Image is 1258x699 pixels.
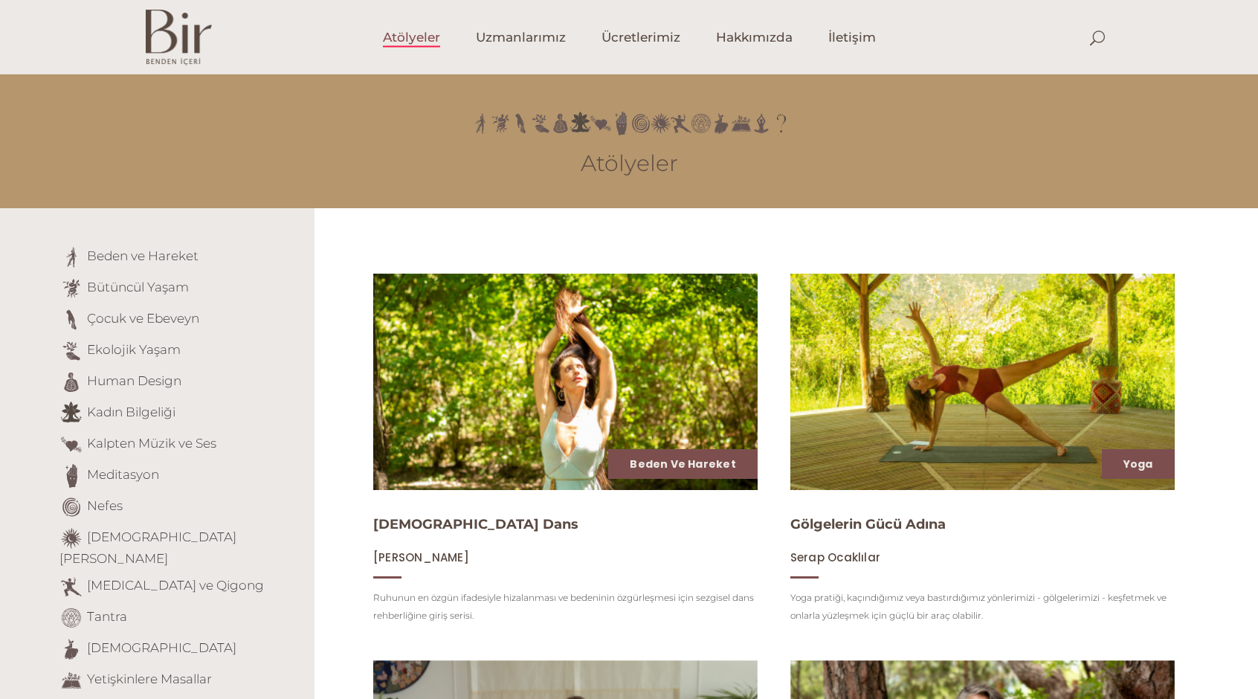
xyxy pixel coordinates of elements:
a: Gölgelerin Gücü Adına [790,516,946,532]
span: Atölyeler [383,29,440,46]
span: [PERSON_NAME] [373,550,469,565]
a: Tantra [87,609,127,624]
a: [DEMOGRAPHIC_DATA] [87,640,236,655]
span: Uzmanlarımız [476,29,566,46]
a: Serap Ocaklılar [790,550,880,564]
span: Ücretlerimiz [601,29,680,46]
a: Ekolojik Yaşam [87,342,181,357]
a: Kalpten Müzik ve Ses [87,436,216,451]
a: Kadın Bilgeliği [87,405,175,419]
span: Hakkımızda [716,29,793,46]
a: Çocuk ve Ebeveyn [87,311,199,326]
p: Yoga pratiği, kaçındığımız veya bastırdığımız yönlerimizi - gölgelerimizi - keşfetmek ve onlarla ... [790,589,1175,625]
span: İletişim [828,29,876,46]
a: [DEMOGRAPHIC_DATA] Dans [373,516,578,532]
a: [PERSON_NAME] [373,550,469,564]
a: Human Design [87,373,181,388]
p: Ruhunun en özgün ifadesiyle hizalanması ve bedeninin özgürleşmesi için sezgisel dans rehberliğine... [373,589,758,625]
a: [DEMOGRAPHIC_DATA][PERSON_NAME] [59,529,236,566]
a: [MEDICAL_DATA] ve Qigong [87,578,264,593]
a: Yetişkinlere Masallar [87,671,212,686]
a: Nefes [87,498,123,513]
a: Bütüncül Yaşam [87,280,189,294]
a: Meditasyon [87,467,159,482]
span: Serap Ocaklılar [790,550,880,565]
a: Beden ve Hareket [630,457,735,471]
a: Yoga [1123,457,1153,471]
a: Beden ve Hareket [87,248,199,263]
